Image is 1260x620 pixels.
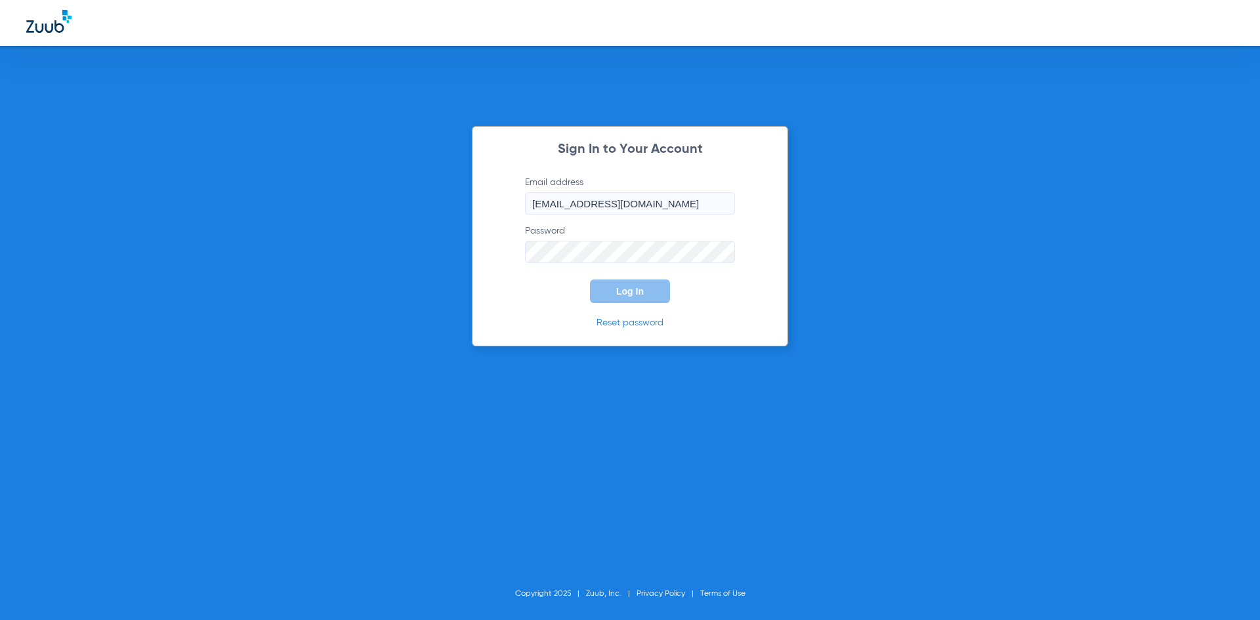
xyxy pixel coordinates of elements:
[597,318,663,327] a: Reset password
[525,192,735,215] input: Email address
[525,241,735,263] input: Password
[700,590,745,598] a: Terms of Use
[26,10,72,33] img: Zuub Logo
[515,587,586,600] li: Copyright 2025
[590,279,670,303] button: Log In
[637,590,685,598] a: Privacy Policy
[505,143,755,156] h2: Sign In to Your Account
[525,176,735,215] label: Email address
[616,286,644,297] span: Log In
[586,587,637,600] li: Zuub, Inc.
[525,224,735,263] label: Password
